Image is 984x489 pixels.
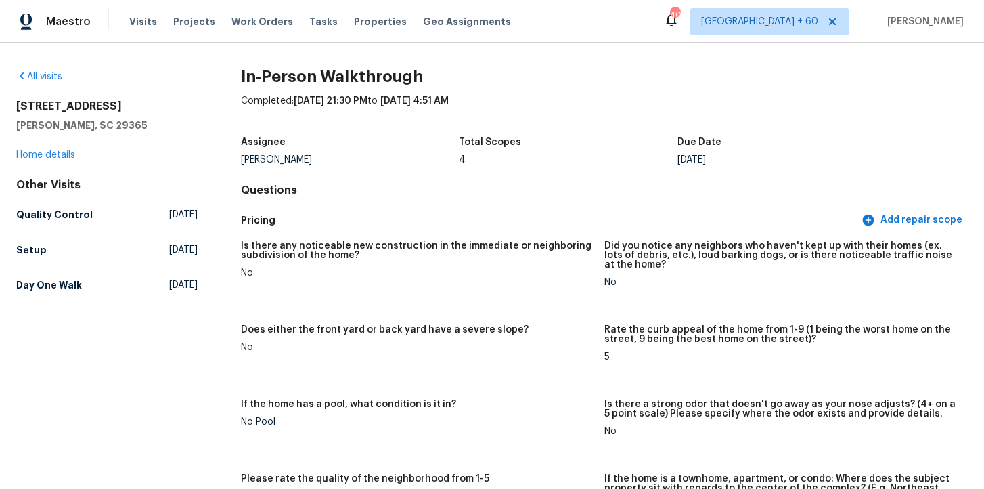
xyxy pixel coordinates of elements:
span: [DATE] [169,243,198,257]
a: Day One Walk[DATE] [16,273,198,297]
span: Add repair scope [864,212,962,229]
span: Projects [173,15,215,28]
h5: Is there a strong odor that doesn't go away as your nose adjusts? (4+ on a 5 point scale) Please ... [604,400,957,419]
a: All visits [16,72,62,81]
span: Visits [129,15,157,28]
div: No [604,278,957,287]
h4: Questions [241,184,968,197]
h5: Pricing [241,213,859,228]
div: Completed: to [241,94,968,129]
h5: Rate the curb appeal of the home from 1-9 (1 being the worst home on the street, 9 being the best... [604,325,957,344]
a: Quality Control[DATE] [16,203,198,227]
h5: If the home has a pool, what condition is it in? [241,400,456,409]
span: [DATE] 4:51 AM [380,96,449,106]
span: Work Orders [231,15,293,28]
div: Other Visits [16,178,198,192]
span: [DATE] [169,208,198,221]
h5: Please rate the quality of the neighborhood from 1-5 [241,474,489,484]
span: [GEOGRAPHIC_DATA] + 60 [701,15,818,28]
button: Add repair scope [859,208,968,233]
div: No [241,268,594,278]
span: Maestro [46,15,91,28]
h5: Does either the front yard or back yard have a severe slope? [241,325,529,335]
div: No [604,427,957,436]
h5: Did you notice any neighbors who haven't kept up with their homes (ex. lots of debris, etc.), lou... [604,241,957,270]
span: Geo Assignments [423,15,511,28]
h5: Setup [16,243,47,257]
h5: Quality Control [16,208,93,221]
h5: Day One Walk [16,278,82,292]
span: [DATE] [169,278,198,292]
div: No Pool [241,417,594,427]
span: Properties [354,15,407,28]
span: Tasks [309,17,338,26]
h5: Total Scopes [459,137,521,147]
h5: Assignee [241,137,286,147]
div: No [241,343,594,352]
h5: Due Date [677,137,721,147]
a: Home details [16,150,75,160]
h5: [PERSON_NAME], SC 29365 [16,119,198,132]
h2: [STREET_ADDRESS] [16,100,198,113]
span: [DATE] 21:30 PM [294,96,367,106]
div: 4 [459,155,677,165]
div: 5 [604,352,957,362]
div: [DATE] [677,155,895,165]
h5: Is there any noticeable new construction in the immediate or neighboring subdivision of the home? [241,241,594,260]
h2: In-Person Walkthrough [241,70,968,83]
div: [PERSON_NAME] [241,155,459,165]
a: Setup[DATE] [16,238,198,262]
span: [PERSON_NAME] [882,15,964,28]
div: 402 [670,8,679,22]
